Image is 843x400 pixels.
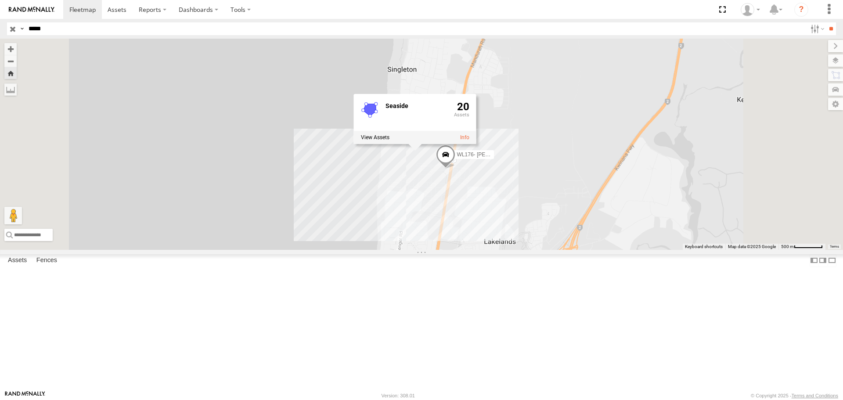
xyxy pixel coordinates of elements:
i: ? [794,3,808,17]
label: Hide Summary Table [828,254,836,267]
button: Keyboard shortcuts [685,244,723,250]
label: Search Filter Options [807,22,826,35]
span: WL176- [PERSON_NAME] [457,152,520,158]
div: Hayley Petersen [738,3,763,16]
label: Search Query [18,22,25,35]
label: Dock Summary Table to the Right [818,254,827,267]
button: Drag Pegman onto the map to open Street View [4,207,22,224]
div: Fence Name - Seaside [385,103,447,109]
img: rand-logo.svg [9,7,54,13]
label: View assets associated with this fence [361,134,389,141]
button: Map scale: 500 m per 62 pixels [778,244,825,250]
a: Terms and Conditions [792,393,838,398]
label: Fences [32,255,61,267]
div: 20 [454,101,469,129]
button: Zoom Home [4,67,17,79]
label: Map Settings [828,98,843,110]
div: Version: 308.01 [382,393,415,398]
span: 500 m [781,244,794,249]
a: Visit our Website [5,391,45,400]
a: Terms (opens in new tab) [830,245,839,248]
div: © Copyright 2025 - [751,393,838,398]
span: Map data ©2025 Google [728,244,776,249]
button: Zoom out [4,55,17,67]
label: Dock Summary Table to the Left [810,254,818,267]
label: Measure [4,83,17,96]
a: View fence details [460,134,469,141]
label: Assets [4,255,31,267]
button: Zoom in [4,43,17,55]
